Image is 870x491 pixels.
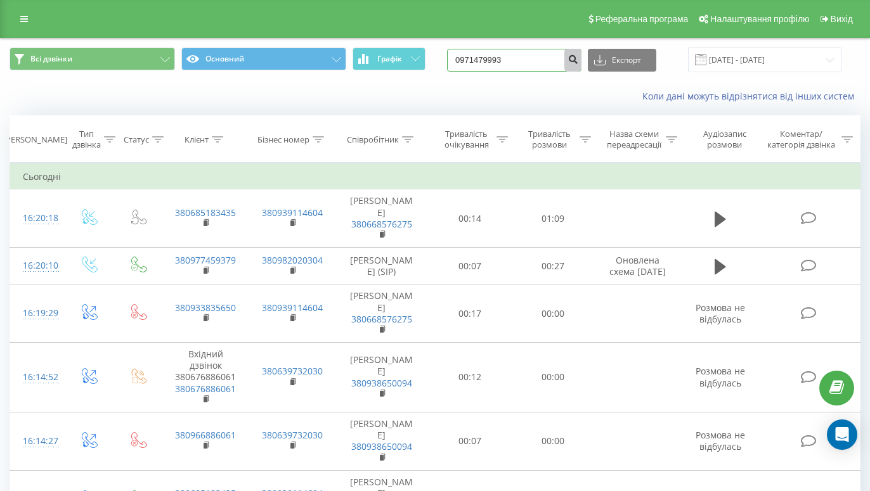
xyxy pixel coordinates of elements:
td: [PERSON_NAME] [335,284,429,343]
span: Розмова не відбулась [696,429,745,452]
button: Всі дзвінки [10,48,175,70]
a: 380966886061 [175,429,236,441]
span: Всі дзвінки [30,54,72,64]
div: 16:14:27 [23,429,50,454]
td: 00:07 [428,248,511,284]
td: 00:12 [428,343,511,412]
td: 00:17 [428,284,511,343]
td: 00:27 [511,248,594,284]
div: Коментар/категорія дзвінка [764,129,838,150]
div: Співробітник [347,134,399,145]
td: 00:00 [511,412,594,471]
div: Тип дзвінка [72,129,101,150]
a: 380676886061 [175,383,236,395]
td: 00:00 [511,343,594,412]
div: Назва схеми переадресації [606,129,663,150]
a: 380668576275 [351,218,412,230]
div: 16:20:18 [23,206,50,231]
td: Сьогодні [10,164,860,189]
button: Експорт [588,49,656,72]
a: 380685183435 [175,207,236,219]
a: 380938650094 [351,377,412,389]
div: Клієнт [185,134,209,145]
a: 380982020304 [262,254,323,266]
span: Реферальна програма [595,14,689,24]
a: 380933835650 [175,302,236,314]
div: 16:19:29 [23,301,50,326]
div: Бізнес номер [257,134,309,145]
span: Графік [377,54,402,63]
div: 16:14:52 [23,365,50,390]
a: 380668576275 [351,313,412,325]
td: 01:09 [511,189,594,248]
a: 380939114604 [262,302,323,314]
a: 380639732030 [262,429,323,441]
span: Налаштування профілю [710,14,809,24]
a: 380977459379 [175,254,236,266]
td: 00:14 [428,189,511,248]
span: Розмова не відбулась [696,302,745,325]
span: Розмова не відбулась [696,365,745,388]
td: [PERSON_NAME] (SIP) [335,248,429,284]
td: [PERSON_NAME] [335,412,429,471]
div: Тривалість очікування [439,129,493,150]
button: Основний [181,48,347,70]
div: 16:20:10 [23,253,50,278]
td: Вхідний дзвінок 380676886061 [162,343,249,412]
td: [PERSON_NAME] [335,189,429,248]
a: 380938650094 [351,440,412,452]
div: [PERSON_NAME] [3,134,67,145]
td: 00:00 [511,284,594,343]
span: Вихід [831,14,853,24]
td: Оновлена схема [DATE] [594,248,680,284]
input: Пошук за номером [447,49,581,72]
a: Коли дані можуть відрізнятися вiд інших систем [642,90,860,102]
div: Аудіозапис розмови [692,129,757,150]
div: Open Intercom Messenger [827,419,857,450]
td: 00:07 [428,412,511,471]
div: Тривалість розмови [523,129,576,150]
a: 380939114604 [262,207,323,219]
div: Статус [124,134,149,145]
a: 380639732030 [262,365,323,377]
button: Графік [353,48,425,70]
td: [PERSON_NAME] [335,343,429,412]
